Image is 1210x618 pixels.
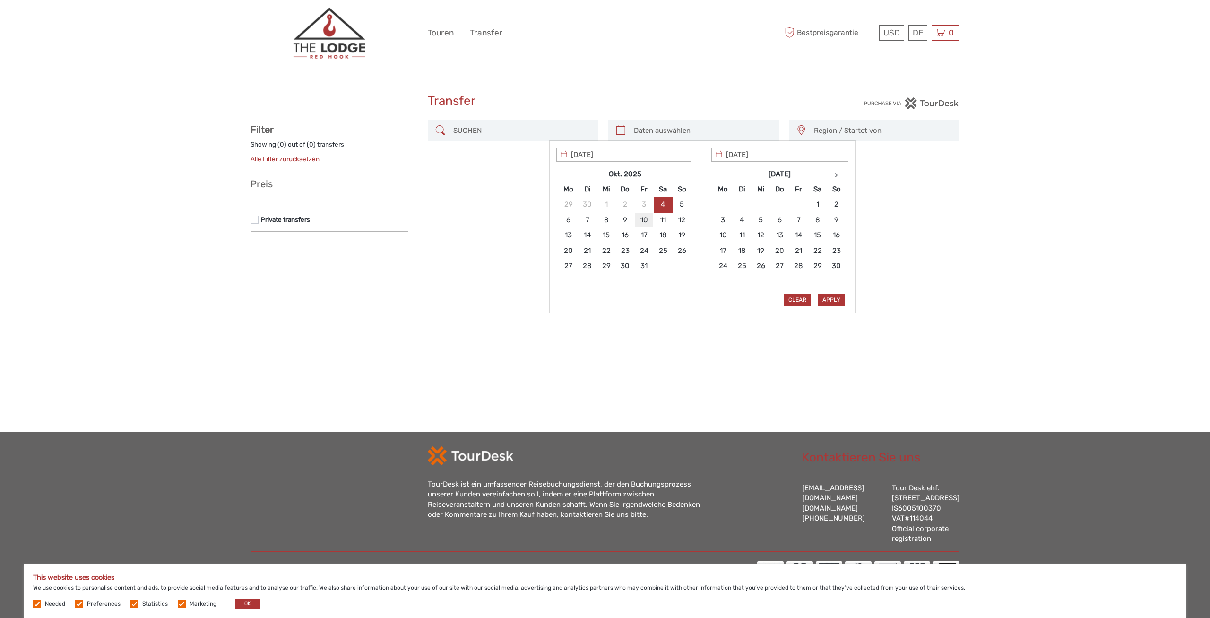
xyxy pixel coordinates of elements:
td: 10 [635,212,654,227]
button: Clear [784,294,811,306]
td: 26 [673,243,691,258]
td: 25 [733,259,752,274]
td: 11 [733,228,752,243]
input: Daten auswählen [630,122,774,139]
td: 16 [616,228,635,243]
td: 13 [559,228,578,243]
span: Region / Startet von [810,123,955,139]
img: td-logo-white.png [428,446,513,465]
td: 7 [789,212,808,227]
td: 30 [578,197,597,212]
td: 14 [578,228,597,243]
td: 19 [752,243,770,258]
td: 23 [616,243,635,258]
a: Official corporate registration [892,524,949,543]
td: 7 [578,212,597,227]
span: Bestpreisgarantie [782,25,877,41]
label: Preferences [87,600,121,608]
td: 2 [827,197,846,212]
td: 17 [714,243,733,258]
td: 11 [654,212,673,227]
td: 5 [673,197,691,212]
th: So [673,182,691,197]
td: 4 [733,212,752,227]
td: 30 [827,259,846,274]
div: Tour Desk ehf. [STREET_ADDRESS] IS6005100370 VAT#114044 [892,483,959,544]
td: 21 [578,243,597,258]
td: 3 [635,197,654,212]
label: Needed [45,600,65,608]
button: Open LiveChat chat widget [109,15,120,26]
td: 28 [789,259,808,274]
td: 15 [808,228,827,243]
th: Do [770,182,789,197]
td: 16 [827,228,846,243]
th: Okt. 2025 [578,166,673,182]
div: [EMAIL_ADDRESS][DOMAIN_NAME] [PHONE_NUMBER] [802,483,882,544]
td: 20 [770,243,789,258]
td: 6 [770,212,789,227]
th: So [827,182,846,197]
td: 15 [597,228,616,243]
td: 12 [673,212,691,227]
td: 25 [654,243,673,258]
div: TourDesk ist ein umfassender Reisebuchungsdienst, der den Buchungsprozess unserer Kunden vereinfa... [428,479,711,520]
td: 29 [808,259,827,274]
td: 17 [635,228,654,243]
th: Fr [635,182,654,197]
a: Alle Filter zurücksetzen [251,155,320,163]
td: 21 [789,243,808,258]
span: USD [883,28,900,37]
th: Mi [597,182,616,197]
img: PurchaseViaTourDesk.png [864,97,959,109]
p: © [DATE] - [DATE] Tourdesk. Alle Rechte vorbehalten. [251,561,427,598]
th: Mi [752,182,770,197]
strong: Filter [251,124,274,135]
td: 23 [827,243,846,258]
th: Fr [789,182,808,197]
h1: Transfer [428,94,782,109]
td: 22 [597,243,616,258]
td: 18 [733,243,752,258]
h5: This website uses cookies [33,574,1177,582]
div: DE [908,25,927,41]
td: 12 [752,228,770,243]
td: 10 [714,228,733,243]
label: Statistics [142,600,168,608]
td: 8 [808,212,827,227]
th: Do [616,182,635,197]
td: 9 [616,212,635,227]
a: Transfer [470,26,502,40]
td: 28 [578,259,597,274]
td: 24 [714,259,733,274]
td: 5 [752,212,770,227]
td: 14 [789,228,808,243]
td: 18 [654,228,673,243]
th: Sa [808,182,827,197]
td: 30 [616,259,635,274]
th: Sa [654,182,673,197]
td: 8 [597,212,616,227]
a: Private transfers [261,216,310,223]
td: 1 [808,197,827,212]
td: 24 [635,243,654,258]
td: 29 [559,197,578,212]
td: 26 [752,259,770,274]
td: 27 [770,259,789,274]
button: OK [235,599,260,609]
button: Apply [818,294,845,306]
td: 29 [597,259,616,274]
td: 1 [597,197,616,212]
td: 20 [559,243,578,258]
span: 0 [947,28,955,37]
div: Showing ( ) out of ( ) transfers [251,140,408,155]
th: Di [578,182,597,197]
div: We use cookies to personalise content and ads, to provide social media features and to analyse ou... [24,564,1186,618]
h2: Kontaktieren Sie uns [802,450,959,465]
td: 3 [714,212,733,227]
td: 31 [635,259,654,274]
label: 0 [309,140,313,149]
th: Mo [714,182,733,197]
td: 2 [616,197,635,212]
p: We're away right now. Please check back later! [13,17,107,24]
